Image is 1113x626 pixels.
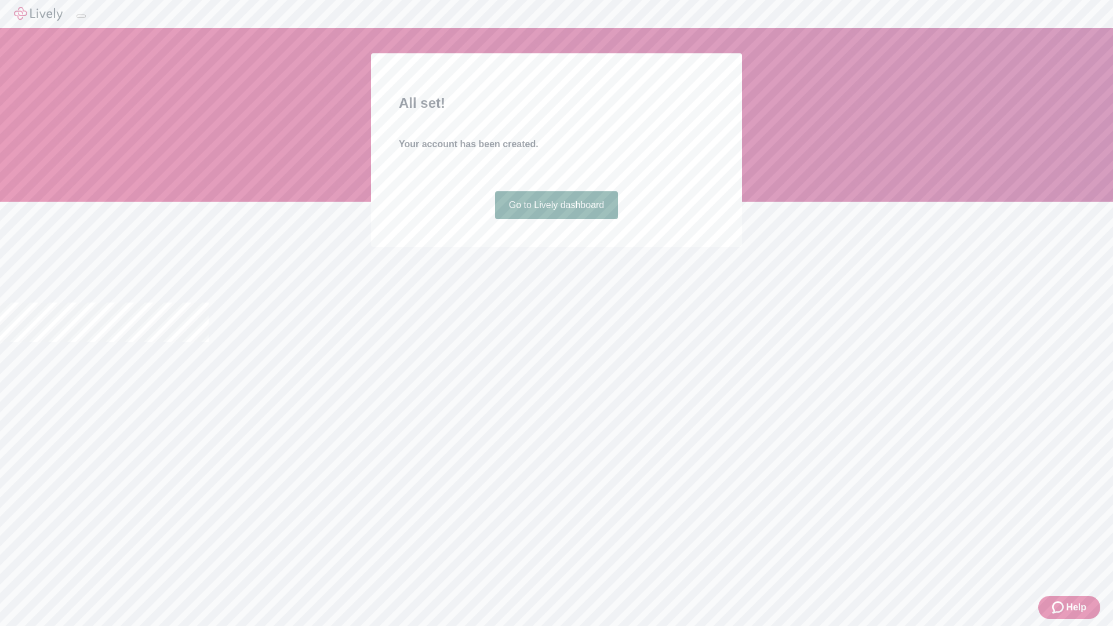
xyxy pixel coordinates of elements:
[77,14,86,18] button: Log out
[1066,600,1086,614] span: Help
[495,191,619,219] a: Go to Lively dashboard
[1038,596,1100,619] button: Zendesk support iconHelp
[14,7,63,21] img: Lively
[1052,600,1066,614] svg: Zendesk support icon
[399,137,714,151] h4: Your account has been created.
[399,93,714,114] h2: All set!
